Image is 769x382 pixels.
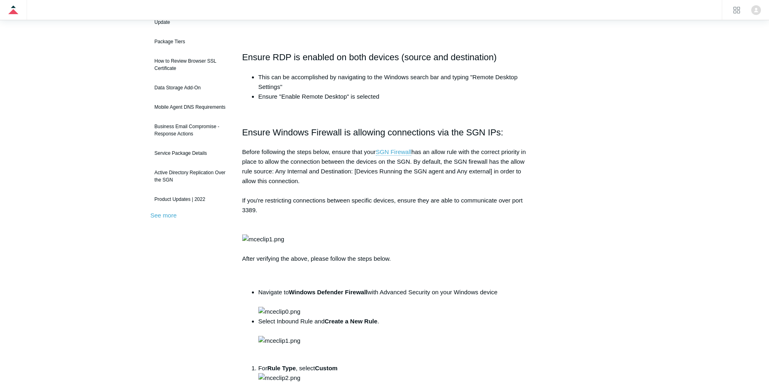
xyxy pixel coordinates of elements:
li: Select Inbound Rule and . [258,317,527,355]
h2: Ensure Windows Firewall is allowing connections via the SGN IPs: [242,125,527,139]
img: mceclip1.png [242,234,284,244]
img: mceclip0.png [258,307,300,317]
a: See more [151,212,177,219]
img: user avatar [751,5,761,15]
a: Business Email Compromise - Response Actions [151,119,230,141]
h2: Ensure RDP is enabled on both devices (source and destination) [242,50,527,64]
li: This can be accomplished by navigating to the Windows search bar and typing "Remote Desktop Setti... [258,72,527,92]
strong: Windows Defender Firewall [289,289,368,295]
a: Mobile Agent DNS Requirements [151,99,230,115]
a: Package Tiers [151,34,230,49]
li: Navigate to with Advanced Security on your Windows device [258,287,527,317]
a: Active Directory Replication Over the SGN [151,165,230,188]
a: Data Storage Add-On [151,80,230,95]
a: How to Review Browser SSL Certificate [151,53,230,76]
zd-hc-trigger: Click your profile icon to open the profile menu [751,5,761,15]
strong: Custom [315,365,337,371]
p: Before following the steps below, ensure that your has an allow rule with the correct priority in... [242,147,527,264]
a: Product Updates | 2022 [151,192,230,207]
li: Ensure "Enable Remote Desktop" is selected [258,92,527,101]
strong: Create a New Rule [325,318,377,325]
img: mceclip1.png [258,336,300,346]
strong: Rule Type [267,365,296,371]
a: SGN Firewall [376,148,411,156]
a: Service Package Details [151,146,230,161]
